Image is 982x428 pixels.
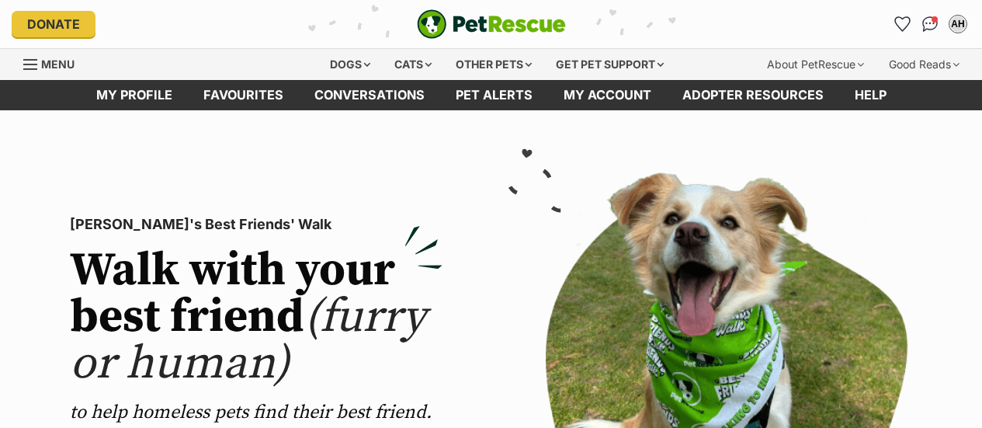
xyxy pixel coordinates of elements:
[319,49,381,80] div: Dogs
[383,49,442,80] div: Cats
[890,12,970,37] ul: Account quick links
[890,12,914,37] a: Favourites
[756,49,875,80] div: About PetRescue
[440,80,548,110] a: Pet alerts
[548,80,667,110] a: My account
[12,11,95,37] a: Donate
[946,12,970,37] button: My account
[299,80,440,110] a: conversations
[70,214,442,235] p: [PERSON_NAME]'s Best Friends' Walk
[922,16,939,32] img: chat-41dd97257d64d25036548639549fe6c8038ab92f7586957e7f3b1b290dea8141.svg
[445,49,543,80] div: Other pets
[188,80,299,110] a: Favourites
[417,9,566,39] img: logo-e224e6f780fb5917bec1dbf3a21bbac754714ae5b6737aabdf751b685950b380.svg
[918,12,942,37] a: Conversations
[667,80,839,110] a: Adopter resources
[23,49,85,77] a: Menu
[70,248,442,388] h2: Walk with your best friend
[41,57,75,71] span: Menu
[70,288,426,393] span: (furry or human)
[81,80,188,110] a: My profile
[839,80,902,110] a: Help
[545,49,675,80] div: Get pet support
[70,400,442,425] p: to help homeless pets find their best friend.
[417,9,566,39] a: PetRescue
[878,49,970,80] div: Good Reads
[950,16,966,32] div: AH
